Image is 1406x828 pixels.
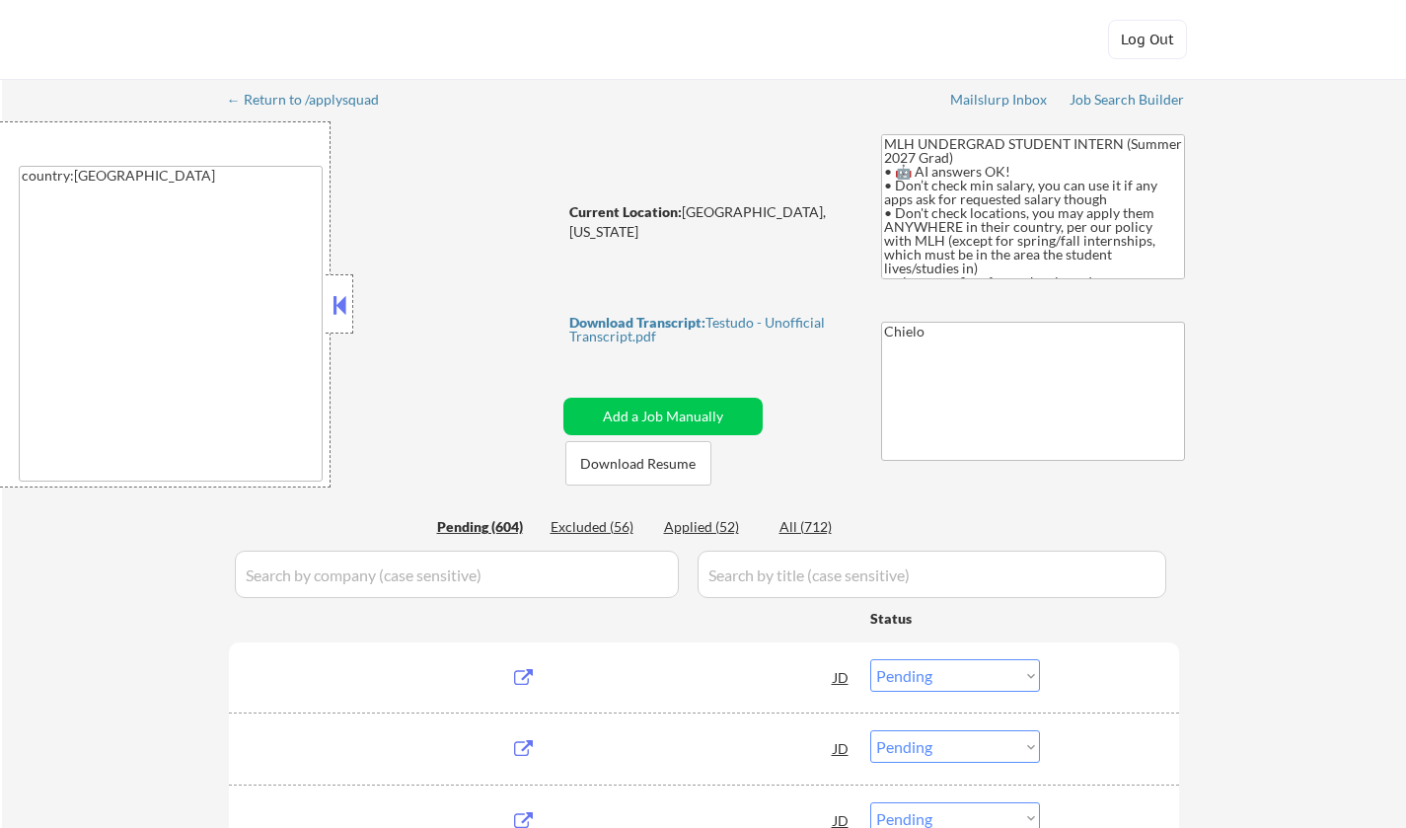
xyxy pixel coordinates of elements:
button: Log Out [1108,20,1187,59]
button: Download Resume [565,441,711,486]
input: Search by title (case sensitive) [698,551,1166,598]
div: Testudo - Unofficial Transcript.pdf [569,316,844,343]
input: Search by company (case sensitive) [235,551,679,598]
div: All (712) [779,517,878,537]
div: ← Return to /applysquad [227,93,398,107]
div: Excluded (56) [551,517,649,537]
strong: Current Location: [569,203,682,220]
div: Applied (52) [664,517,763,537]
div: JD [832,659,851,695]
a: Mailslurp Inbox [950,92,1049,112]
a: ← Return to /applysquad [227,92,398,112]
a: Download Transcript:Testudo - Unofficial Transcript.pdf [569,315,844,343]
div: JD [832,730,851,766]
div: Job Search Builder [1070,93,1185,107]
button: Add a Job Manually [563,398,763,435]
a: Job Search Builder [1070,92,1185,112]
strong: Download Transcript: [569,314,705,331]
div: Pending (604) [437,517,536,537]
div: Mailslurp Inbox [950,93,1049,107]
div: Status [870,600,1040,636]
div: [GEOGRAPHIC_DATA], [US_STATE] [569,202,849,241]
